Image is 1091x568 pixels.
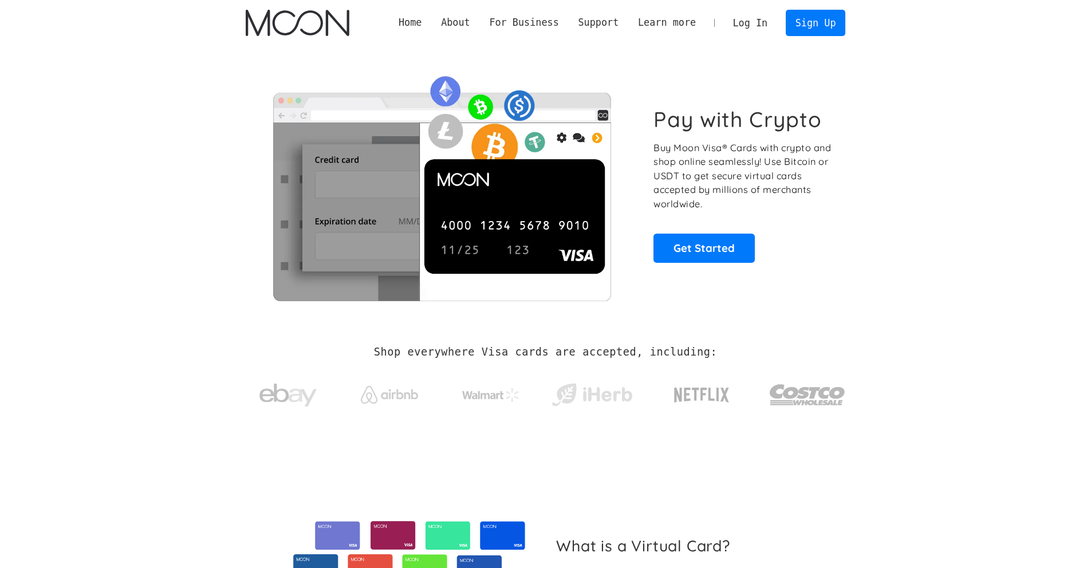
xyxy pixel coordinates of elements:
[259,377,317,413] img: ebay
[549,369,635,416] a: iHerb
[769,373,846,416] img: Costco
[628,15,706,30] div: Learn more
[723,10,777,35] a: Log In
[480,15,569,30] div: For Business
[448,377,533,408] a: Walmart
[489,15,558,30] div: For Business
[578,15,619,30] div: Support
[361,386,418,404] img: Airbnb
[549,380,635,410] img: iHerb
[246,10,349,36] a: home
[653,234,755,262] a: Get Started
[673,381,730,409] img: Netflix
[389,15,431,30] a: Home
[638,15,696,30] div: Learn more
[246,68,638,301] img: Moon Cards let you spend your crypto anywhere Visa is accepted.
[651,369,753,415] a: Netflix
[441,15,470,30] div: About
[246,366,331,419] a: ebay
[556,537,836,555] h2: What is a Virtual Card?
[769,362,846,422] a: Costco
[246,10,349,36] img: Moon Logo
[653,141,833,211] p: Buy Moon Visa® Cards with crypto and shop online seamlessly! Use Bitcoin or USDT to get secure vi...
[374,346,717,358] h2: Shop everywhere Visa cards are accepted, including:
[462,388,519,402] img: Walmart
[346,374,432,409] a: Airbnb
[653,107,822,132] h1: Pay with Crypto
[431,15,479,30] div: About
[786,10,845,35] a: Sign Up
[569,15,628,30] div: Support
